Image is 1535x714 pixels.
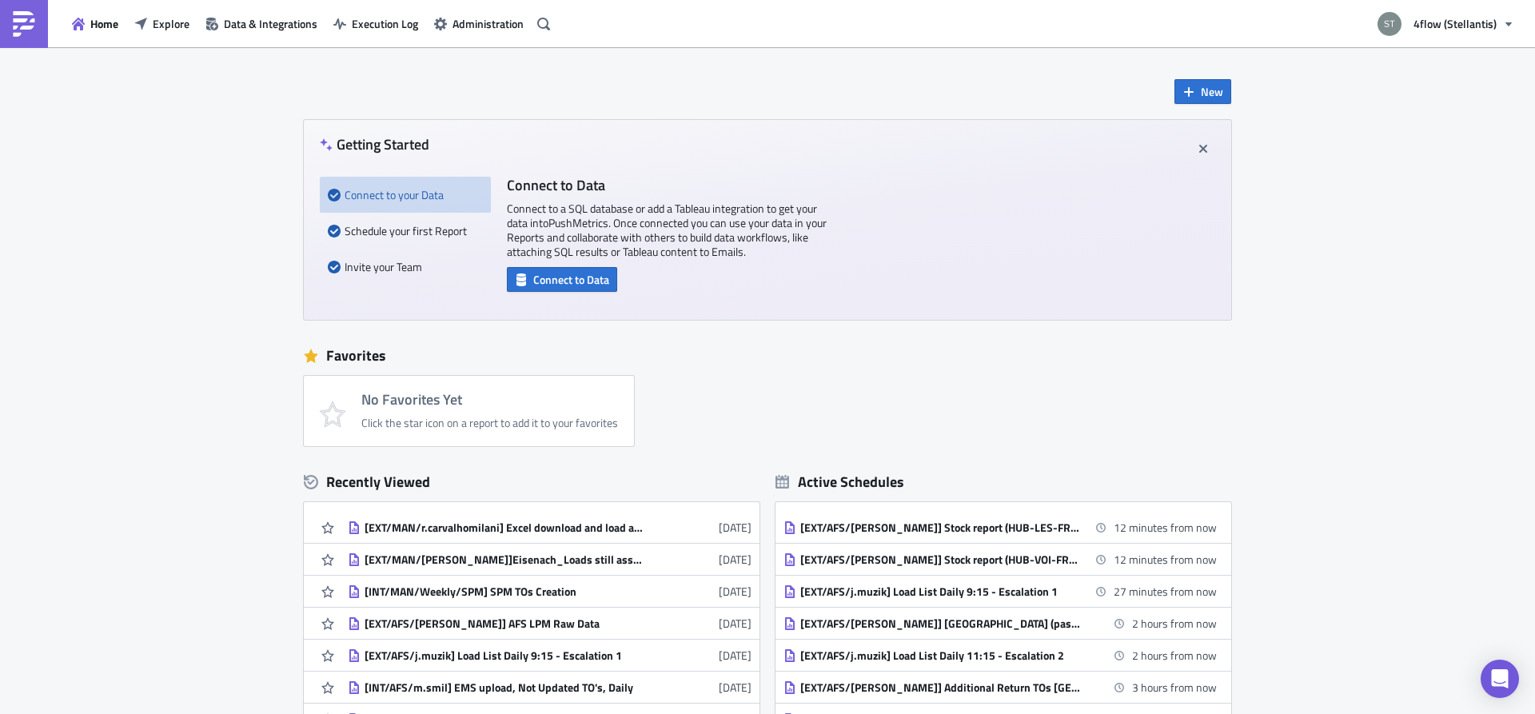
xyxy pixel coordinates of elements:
[1413,15,1497,32] span: 4flow (Stellantis)
[64,11,126,36] button: Home
[783,672,1217,703] a: [EXT/AFS/[PERSON_NAME]] Additional Return TOs [GEOGRAPHIC_DATA]3 hours from now
[1114,583,1217,600] time: 2025-09-23 09:15
[800,616,1080,631] div: [EXT/AFS/[PERSON_NAME]] [GEOGRAPHIC_DATA] (past 24h)
[783,512,1217,543] a: [EXT/AFS/[PERSON_NAME]] Stock report (HUB-LES-FR13)12 minutes from now
[1376,10,1403,38] img: Avatar
[783,640,1217,671] a: [EXT/AFS/j.muzik] Load List Daily 11:15 - Escalation 22 hours from now
[783,544,1217,575] a: [EXT/AFS/[PERSON_NAME]] Stock report (HUB-VOI-FR23)12 minutes from now
[453,15,524,32] span: Administration
[224,15,317,32] span: Data & Integrations
[361,392,618,408] h4: No Favorites Yet
[352,15,418,32] span: Execution Log
[348,608,752,639] a: [EXT/AFS/[PERSON_NAME]] AFS LPM Raw Data[DATE]
[348,640,752,671] a: [EXT/AFS/j.muzik] Load List Daily 9:15 - Escalation 1[DATE]
[304,344,1231,368] div: Favorites
[507,267,617,292] button: Connect to Data
[533,271,609,288] span: Connect to Data
[328,249,483,285] div: Invite your Team
[365,680,644,695] div: [INT/AFS/m.smil] EMS upload, Not Updated TO's, Daily
[1132,615,1217,632] time: 2025-09-23 11:00
[365,616,644,631] div: [EXT/AFS/[PERSON_NAME]] AFS LPM Raw Data
[1132,679,1217,696] time: 2025-09-23 12:00
[348,576,752,607] a: [INT/MAN/Weekly/SPM] SPM TOs Creation[DATE]
[719,615,752,632] time: 2025-09-17T12:21:09Z
[348,512,752,543] a: [EXT/MAN/r.carvalhomilani] Excel download and load assignment list to GEFCO Hub Mulhouse[DATE]
[719,551,752,568] time: 2025-09-19T16:27:55Z
[11,11,37,37] img: PushMetrics
[1174,79,1231,104] button: New
[328,213,483,249] div: Schedule your first Report
[719,519,752,536] time: 2025-09-19T16:33:22Z
[775,473,904,491] div: Active Schedules
[800,648,1080,663] div: [EXT/AFS/j.muzik] Load List Daily 11:15 - Escalation 2
[365,521,644,535] div: [EXT/MAN/r.carvalhomilani] Excel download and load assignment list to GEFCO Hub Mulhouse
[507,201,827,259] p: Connect to a SQL database or add a Tableau integration to get your data into PushMetrics . Once c...
[361,416,618,430] div: Click the star icon on a report to add it to your favorites
[1368,6,1523,42] button: 4flow (Stellantis)
[197,11,325,36] button: Data & Integrations
[1114,519,1217,536] time: 2025-09-23 09:00
[800,552,1080,567] div: [EXT/AFS/[PERSON_NAME]] Stock report (HUB-VOI-FR23)
[1481,660,1519,698] div: Open Intercom Messenger
[783,608,1217,639] a: [EXT/AFS/[PERSON_NAME]] [GEOGRAPHIC_DATA] (past 24h)2 hours from now
[800,521,1080,535] div: [EXT/AFS/[PERSON_NAME]] Stock report (HUB-LES-FR13)
[426,11,532,36] button: Administration
[365,584,644,599] div: [INT/MAN/Weekly/SPM] SPM TOs Creation
[1114,551,1217,568] time: 2025-09-23 09:00
[365,648,644,663] div: [EXT/AFS/j.muzik] Load List Daily 9:15 - Escalation 1
[153,15,189,32] span: Explore
[507,177,827,193] h4: Connect to Data
[507,269,617,286] a: Connect to Data
[800,680,1080,695] div: [EXT/AFS/[PERSON_NAME]] Additional Return TOs [GEOGRAPHIC_DATA]
[325,11,426,36] button: Execution Log
[304,470,760,494] div: Recently Viewed
[365,552,644,567] div: [EXT/MAN/[PERSON_NAME]]Eisenach_Loads still assigned in HUB
[719,679,752,696] time: 2025-09-15T12:40:26Z
[1201,83,1223,100] span: New
[783,576,1217,607] a: [EXT/AFS/j.muzik] Load List Daily 9:15 - Escalation 127 minutes from now
[719,583,752,600] time: 2025-09-17T15:51:40Z
[348,544,752,575] a: [EXT/MAN/[PERSON_NAME]]Eisenach_Loads still assigned in HUB[DATE]
[126,11,197,36] button: Explore
[1132,647,1217,664] time: 2025-09-23 11:15
[328,177,483,213] div: Connect to your Data
[348,672,752,703] a: [INT/AFS/m.smil] EMS upload, Not Updated TO's, Daily[DATE]
[800,584,1080,599] div: [EXT/AFS/j.muzik] Load List Daily 9:15 - Escalation 1
[320,136,429,153] h4: Getting Started
[90,15,118,32] span: Home
[719,647,752,664] time: 2025-09-17T07:45:20Z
